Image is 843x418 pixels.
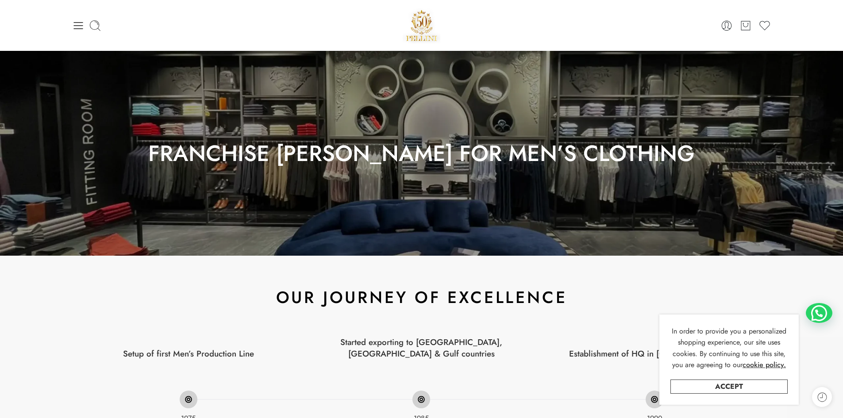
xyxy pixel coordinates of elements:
[672,326,786,370] span: In order to provide you a personalized shopping experience, our site uses cookies. By continuing ...
[739,19,752,32] a: Cart
[758,19,771,32] a: Wishlist
[558,348,751,360] h5: Establishment of HQ in [GEOGRAPHIC_DATA]
[92,348,285,360] h5: Setup of first Men’s Production Line
[403,7,441,44] img: Pellini
[720,19,733,32] a: Login / Register
[72,287,771,308] h2: Our Journey of Excellence
[325,337,518,360] h5: Started exporting to [GEOGRAPHIC_DATA], [GEOGRAPHIC_DATA] & Gulf countries
[403,7,441,44] a: Pellini -
[670,380,788,394] a: Accept
[743,359,786,371] a: cookie policy.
